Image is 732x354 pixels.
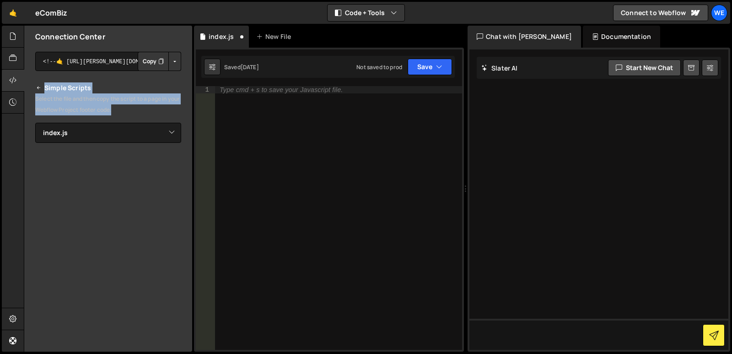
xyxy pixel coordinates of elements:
a: 🤙 [2,2,24,24]
button: Start new chat [608,60,681,76]
iframe: YouTube video player [35,246,182,329]
div: Documentation [583,26,660,48]
p: Select the file and then copy the script to a page in your Webflow Project footer code. [35,93,181,115]
div: [DATE] [241,63,259,71]
div: 1 [196,86,215,93]
div: Chat with [PERSON_NAME] [468,26,581,48]
button: Copy [138,52,169,71]
div: Not saved to prod [356,63,402,71]
iframe: YouTube video player [35,158,182,240]
div: Button group with nested dropdown [138,52,181,71]
div: New File [256,32,295,41]
h2: Slater AI [481,64,518,72]
h2: Simple Scripts [35,82,181,93]
a: Connect to Webflow [613,5,708,21]
button: Code + Tools [328,5,404,21]
div: Type cmd + s to save your Javascript file. [220,87,343,93]
div: Saved [224,63,259,71]
button: Save [408,59,452,75]
div: index.js [209,32,234,41]
textarea: <!--🤙 [URL][PERSON_NAME][DOMAIN_NAME]> <script>document.addEventListener("DOMContentLoaded", func... [35,52,181,71]
div: eComBiz [35,7,67,18]
h2: Connection Center [35,32,105,42]
a: We [711,5,727,21]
